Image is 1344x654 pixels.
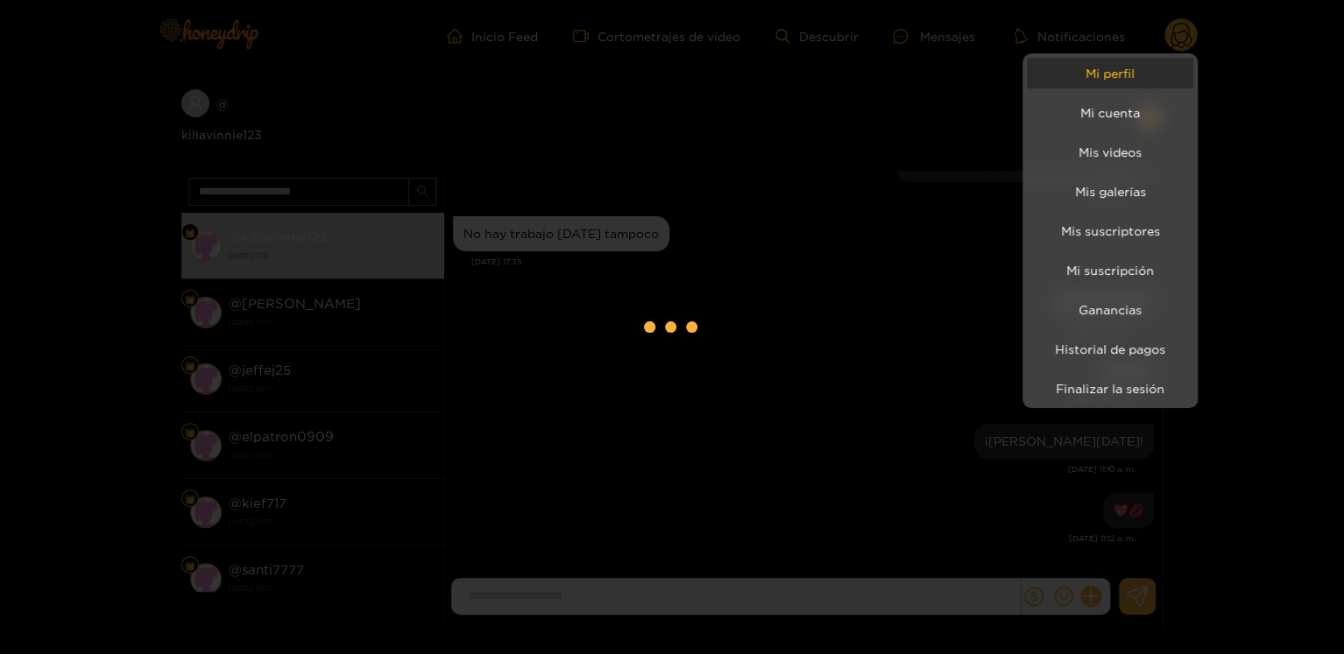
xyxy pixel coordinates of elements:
[1075,185,1146,198] font: Mis galerías
[1027,97,1193,128] a: Mi cuenta
[1080,106,1140,119] font: Mi cuenta
[1027,255,1193,285] a: Mi suscripción
[1079,303,1142,316] font: Ganancias
[1055,342,1165,355] font: Historial de pagos
[1056,382,1164,395] font: Finalizar la sesión
[1027,334,1193,364] a: Historial de pagos
[1079,145,1142,158] font: Mis videos
[1061,224,1160,237] font: Mis suscriptores
[1066,264,1154,277] font: Mi suscripción
[1027,294,1193,325] a: Ganancias
[1027,58,1193,88] a: Mi perfil
[1027,137,1193,167] a: Mis videos
[1027,215,1193,246] a: Mis suscriptores
[1027,373,1193,404] button: Finalizar la sesión
[1086,67,1135,80] font: Mi perfil
[1027,176,1193,207] a: Mis galerías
